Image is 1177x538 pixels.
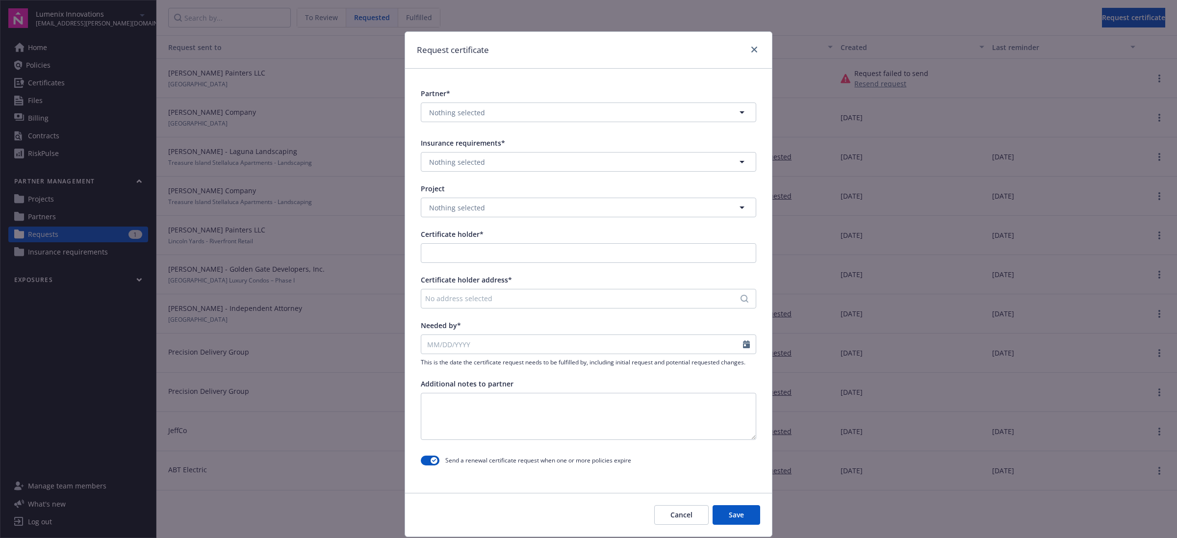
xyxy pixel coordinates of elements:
span: Nothing selected [429,203,485,213]
div: No address selected [425,293,742,304]
span: Nothing selected [429,157,485,167]
button: No address selected [421,289,756,308]
svg: Search [741,295,748,303]
button: Nothing selected [421,152,756,172]
span: Needed by* [421,321,461,330]
span: Send a renewal certificate request when one or more policies expire [445,456,631,464]
input: MM/DD/YYYY [421,335,743,354]
button: Cancel [654,505,709,525]
span: Additional notes to partner [421,379,513,388]
span: Insurance requirements* [421,138,505,148]
span: Project [421,184,445,193]
a: close [748,44,760,55]
button: Save [713,505,760,525]
svg: Calendar [743,340,750,348]
button: Nothing selected [421,198,756,217]
h1: Request certificate [417,44,489,56]
span: This is the date the certificate request needs to be fulfilled by, including initial request and ... [421,358,756,366]
button: Nothing selected [421,102,756,122]
span: Partner* [421,89,450,98]
span: Certificate holder address* [421,275,512,284]
span: Nothing selected [429,107,485,118]
span: Certificate holder* [421,230,484,239]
